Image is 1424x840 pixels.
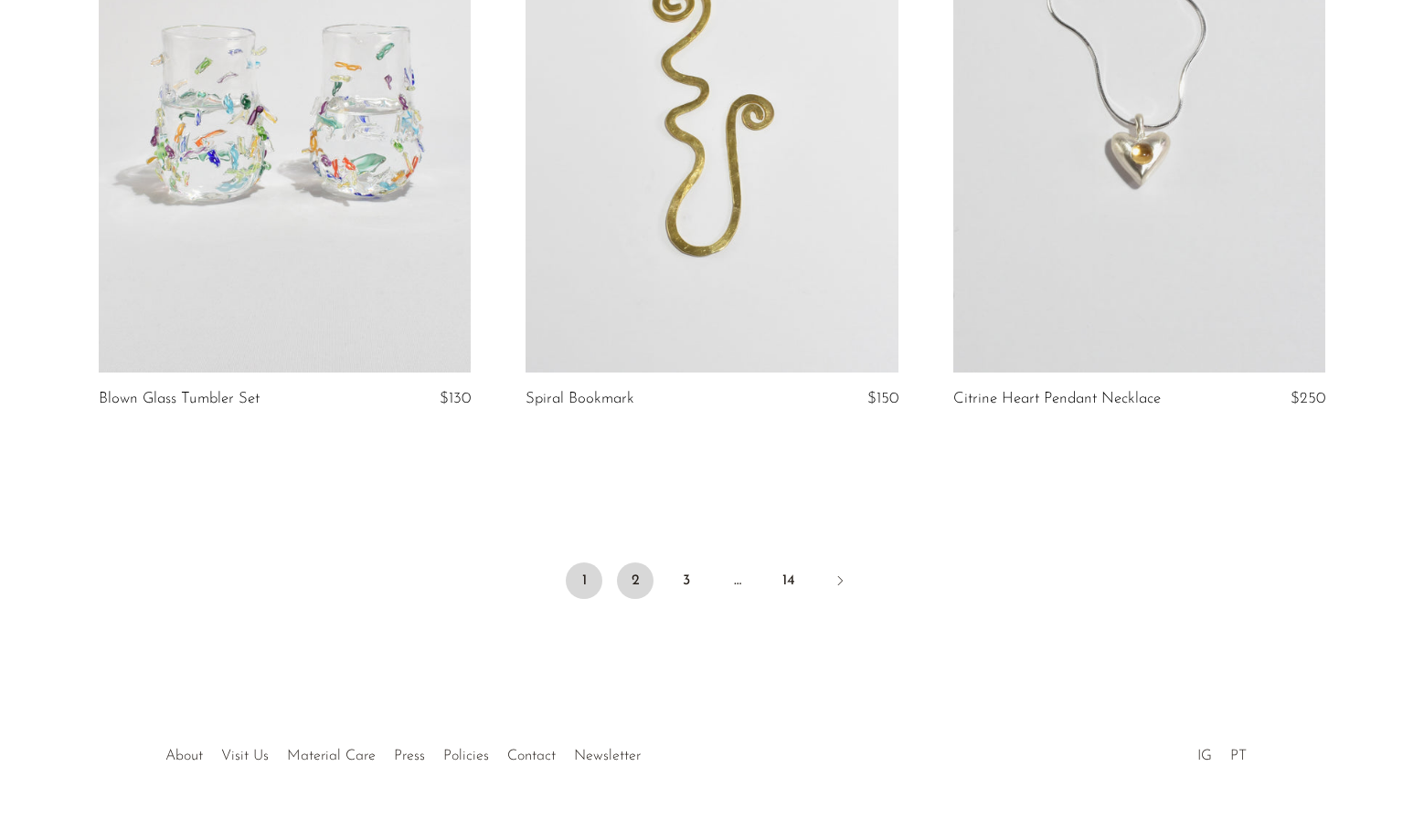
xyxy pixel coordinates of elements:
[526,391,634,407] a: Spiral Bookmark
[1188,734,1256,769] ul: Social Medias
[1291,391,1325,406] span: $250
[1197,749,1212,763] a: IG
[99,391,260,407] a: Blown Glass Tumbler Set
[953,391,1161,407] a: Citrine Heart Pendant Necklace
[566,562,602,599] span: 1
[770,562,807,599] a: 14
[1230,749,1247,763] a: PT
[822,562,858,603] a: Next
[719,562,756,599] span: …
[443,749,489,763] a: Policies
[156,734,650,769] ul: Quick links
[165,749,203,763] a: About
[507,749,556,763] a: Contact
[287,749,376,763] a: Material Care
[394,749,425,763] a: Press
[617,562,654,599] a: 2
[668,562,705,599] a: 3
[440,391,471,406] span: $130
[867,391,898,406] span: $150
[221,749,269,763] a: Visit Us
